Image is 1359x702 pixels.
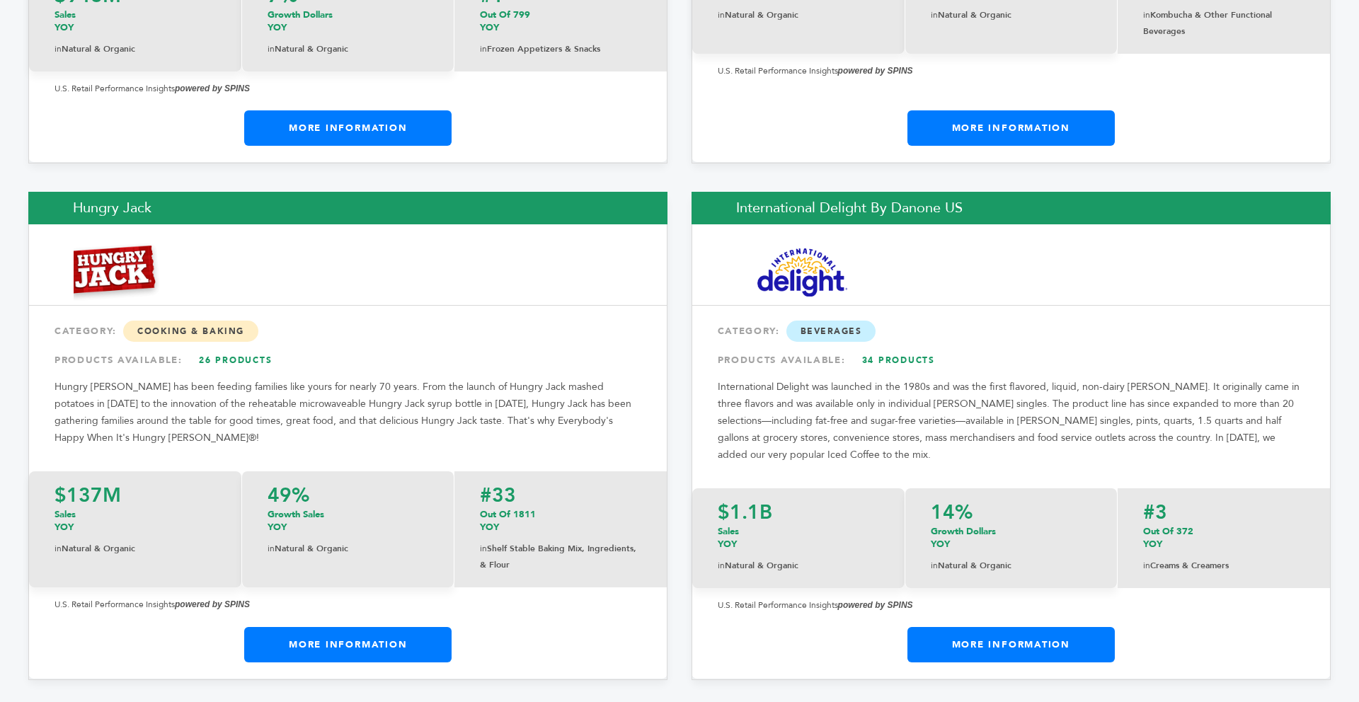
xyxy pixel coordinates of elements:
span: YOY [1143,538,1162,551]
p: Creams & Creamers [1143,558,1304,574]
span: in [718,9,725,21]
p: #33 [480,485,641,505]
p: Sales [718,525,879,551]
strong: powered by SPINS [838,66,913,76]
p: Growth Dollars [931,525,1091,551]
p: U.S. Retail Performance Insights [55,596,641,613]
span: YOY [55,21,74,34]
div: PRODUCTS AVAILABLE: [718,347,1304,373]
div: CATEGORY: [718,318,1304,344]
a: More Information [907,110,1115,146]
p: $1.1B [718,502,879,522]
p: Natural & Organic [268,541,428,557]
span: in [268,543,275,554]
span: in [480,43,487,54]
p: 14% [931,502,1091,522]
p: Natural & Organic [268,41,428,57]
p: Sales [55,8,216,34]
span: in [55,543,62,554]
span: in [931,560,938,571]
a: More Information [907,627,1115,662]
p: Out of 1811 [480,508,641,534]
span: in [268,43,275,54]
span: in [1143,9,1150,21]
span: in [931,9,938,21]
span: Beverages [786,321,876,342]
p: Hungry [PERSON_NAME] has been feeding families like yours for nearly 70 years. From the launch of... [55,379,641,447]
span: YOY [268,21,287,34]
span: in [718,560,725,571]
span: YOY [480,21,499,34]
div: PRODUCTS AVAILABLE: [55,347,641,373]
p: U.S. Retail Performance Insights [55,80,641,97]
p: Natural & Organic [931,558,1091,574]
span: in [1143,560,1150,571]
img: Hungry Jack [74,242,161,302]
a: More Information [244,110,452,146]
span: YOY [718,538,737,551]
a: More Information [244,627,452,662]
p: Natural & Organic [718,558,879,574]
span: YOY [268,521,287,534]
p: Natural & Organic [931,7,1091,23]
strong: powered by SPINS [175,599,250,609]
span: YOY [55,521,74,534]
p: Growth Dollars [268,8,428,34]
p: $137M [55,485,216,505]
span: Cooking & Baking [123,321,258,342]
p: Sales [55,508,216,534]
h2: Hungry Jack [28,192,667,224]
h2: International Delight by Danone US [692,192,1331,224]
p: Frozen Appetizers & Snacks [480,41,641,57]
p: #3 [1143,502,1304,522]
p: Growth Sales [268,508,428,534]
p: U.S. Retail Performance Insights [718,62,1304,79]
span: in [480,543,487,554]
span: YOY [480,521,499,534]
p: International Delight was launched in the 1980s and was the first flavored, liquid, non-dairy [PE... [718,379,1304,464]
p: Out of 372 [1143,525,1304,551]
p: Kombucha & Other Functional Beverages [1143,7,1304,40]
strong: powered by SPINS [175,84,250,93]
p: Natural & Organic [718,7,879,23]
span: in [55,43,62,54]
p: Shelf Stable Baking Mix, Ingredients, & Flour [480,541,641,573]
p: U.S. Retail Performance Insights [718,597,1304,614]
a: 34 Products [849,347,948,373]
p: Natural & Organic [55,541,216,557]
strong: powered by SPINS [838,600,913,610]
p: Out of 799 [480,8,641,34]
p: Natural & Organic [55,41,216,57]
span: YOY [931,538,950,551]
div: CATEGORY: [55,318,641,344]
a: 26 Products [186,347,285,373]
p: 49% [268,485,428,505]
img: International Delight by Danone US [737,248,868,297]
